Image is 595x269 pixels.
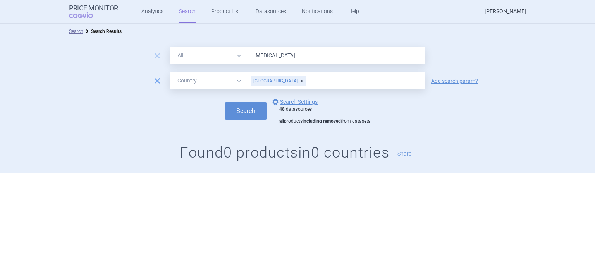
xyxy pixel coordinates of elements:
button: Search [225,102,267,120]
strong: Search Results [91,29,122,34]
a: Search [69,29,83,34]
a: Price MonitorCOGVIO [69,4,118,19]
strong: all [279,118,284,124]
button: Share [397,151,411,156]
strong: Price Monitor [69,4,118,12]
li: Search [69,27,83,35]
a: Add search param? [431,78,478,84]
span: COGVIO [69,12,104,18]
li: Search Results [83,27,122,35]
a: Search Settings [271,97,318,106]
strong: 48 [279,106,285,112]
div: [GEOGRAPHIC_DATA] [251,76,306,86]
strong: including removed [303,118,341,124]
div: datasources products from datasets [279,106,370,125]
